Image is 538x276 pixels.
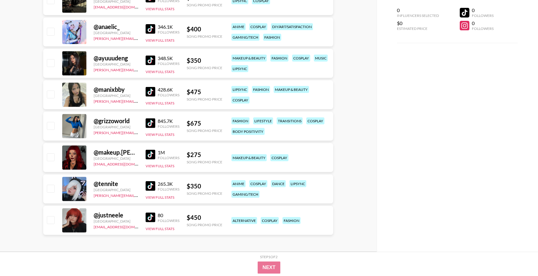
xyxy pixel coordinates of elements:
div: anime [231,23,246,30]
div: fashion [252,86,270,93]
div: Song Promo Price [187,3,222,7]
div: [GEOGRAPHIC_DATA] [94,62,138,66]
div: Estimated Price [397,26,439,31]
a: [PERSON_NAME][EMAIL_ADDRESS][DOMAIN_NAME] [94,66,183,72]
div: cosplay [261,217,279,224]
a: [EMAIL_ADDRESS][DOMAIN_NAME] [94,161,154,166]
div: @ anaelic_ [94,23,138,30]
a: [EMAIL_ADDRESS][DOMAIN_NAME] [94,4,154,9]
img: TikTok [146,181,155,191]
div: gaming/tech [231,191,259,198]
div: Step 1 of 2 [260,255,278,259]
div: lipsync [289,180,306,187]
button: View Full Stats [146,195,174,200]
button: View Full Stats [146,7,174,11]
img: TikTok [146,24,155,34]
div: 80 [158,212,179,218]
div: Followers [472,13,494,18]
div: lipsync [231,86,248,93]
div: cosplay [306,117,324,124]
div: Followers [158,124,179,129]
div: cosplay [270,154,288,161]
div: [GEOGRAPHIC_DATA] [94,219,138,223]
img: TikTok [146,87,155,97]
div: Song Promo Price [187,128,222,133]
a: [EMAIL_ADDRESS][DOMAIN_NAME] [94,223,154,229]
img: TikTok [146,150,155,159]
div: makeup & beauty [231,154,267,161]
div: Followers [158,187,179,191]
div: 265.3K [158,181,179,187]
div: [GEOGRAPHIC_DATA] [94,156,138,161]
div: body positivity [231,128,265,135]
div: Song Promo Price [187,97,222,101]
div: anime [231,180,246,187]
div: cosplay [292,55,310,62]
div: cosplay [249,180,267,187]
div: @ justneele [94,211,138,219]
div: Song Promo Price [187,191,222,196]
div: $ 450 [187,214,222,221]
div: transitions [277,117,303,124]
div: $0 [397,20,439,26]
div: Influencers Selected [397,13,439,18]
div: 1M [158,149,179,156]
div: @ tennite [94,180,138,188]
div: Song Promo Price [187,160,222,164]
div: $ 475 [187,88,222,96]
div: [GEOGRAPHIC_DATA] [94,30,138,35]
div: Followers [158,156,179,160]
img: TikTok [146,56,155,65]
a: [PERSON_NAME][EMAIL_ADDRESS][DOMAIN_NAME] [94,129,183,135]
div: $ 275 [187,151,222,159]
div: Followers [472,26,494,31]
div: music [314,55,328,62]
div: @ manixbby [94,86,138,93]
img: TikTok [146,118,155,128]
a: [PERSON_NAME][EMAIL_ADDRESS][DOMAIN_NAME] [94,98,183,104]
div: makeup & beauty [274,86,309,93]
div: diy/art/satisfaction [271,23,313,30]
div: Song Promo Price [187,66,222,70]
div: 0 [472,20,494,26]
button: View Full Stats [146,226,174,231]
div: @ grizzoworld [94,117,138,125]
div: 348.5K [158,55,179,61]
div: 346.1K [158,24,179,30]
div: dance [271,180,286,187]
div: makeup & beauty [231,55,267,62]
div: [GEOGRAPHIC_DATA] [94,93,138,98]
div: Followers [158,93,179,97]
div: fashion [282,217,301,224]
div: 845.7K [158,118,179,124]
div: $ 350 [187,182,222,190]
div: gaming/tech [231,34,259,41]
div: fashion [231,117,250,124]
div: $ 350 [187,57,222,64]
a: [PERSON_NAME][EMAIL_ADDRESS][DOMAIN_NAME] [94,192,183,198]
div: Followers [158,218,179,223]
button: View Full Stats [146,132,174,137]
button: View Full Stats [146,101,174,105]
a: [PERSON_NAME][EMAIL_ADDRESS][DOMAIN_NAME] [94,35,183,41]
div: 0 [397,7,439,13]
div: [GEOGRAPHIC_DATA] [94,125,138,129]
div: lipsync [231,65,248,72]
div: cosplay [231,97,250,104]
div: Followers [158,30,179,34]
div: alternative [231,217,257,224]
div: Song Promo Price [187,223,222,227]
div: @ makeup.[PERSON_NAME] [94,149,138,156]
div: fashion [263,34,281,41]
button: View Full Stats [146,69,174,74]
button: Next [258,262,280,274]
button: View Full Stats [146,38,174,43]
div: [GEOGRAPHIC_DATA] [94,188,138,192]
div: 428.6K [158,87,179,93]
div: @ ayuuudeng [94,54,138,62]
button: View Full Stats [146,164,174,168]
div: $ 400 [187,25,222,33]
div: lifestyle [253,117,273,124]
div: fashion [270,55,288,62]
iframe: Drift Widget Chat Controller [508,246,531,269]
